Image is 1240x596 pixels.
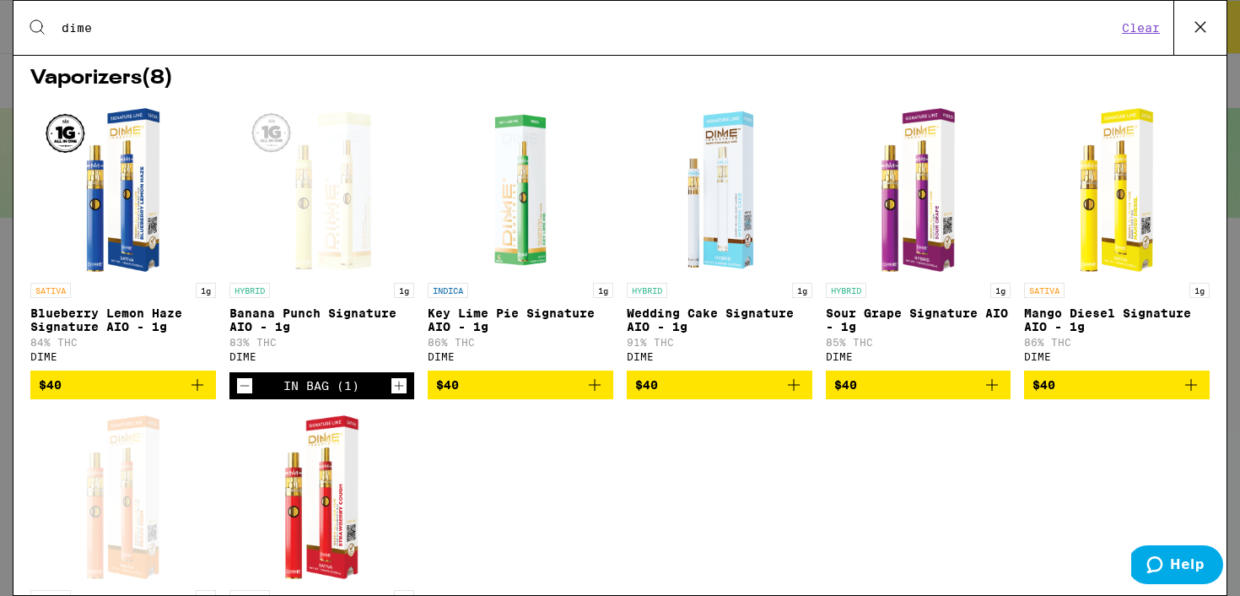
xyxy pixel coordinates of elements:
p: 1g [196,283,216,298]
p: HYBRID [627,283,667,298]
p: HYBRID [826,283,866,298]
span: $40 [436,378,459,392]
input: Search for products & categories [61,20,1117,35]
p: HYBRID [229,283,270,298]
div: DIME [1024,351,1210,362]
button: Add to bag [428,371,613,399]
div: DIME [428,351,613,362]
img: DIME - Sour Grape Signature AIO - 1g [871,106,966,274]
p: 1g [990,283,1011,298]
a: Open page for Sour Grape Signature AIO - 1g from DIME [826,106,1011,371]
p: 91% THC [627,337,812,348]
p: 85% THC [826,337,1011,348]
div: DIME [229,351,415,362]
div: DIME [826,351,1011,362]
div: DIME [30,351,216,362]
p: Blueberry Lemon Haze Signature AIO - 1g [30,306,216,333]
img: DIME - Key Lime Pie Signature AIO - 1g [436,106,605,274]
button: Clear [1117,20,1165,35]
span: $40 [834,378,857,392]
p: 86% THC [428,337,613,348]
a: Open page for Blueberry Lemon Haze Signature AIO - 1g from DIME [30,106,216,371]
img: DIME - Mango Diesel Signature AIO - 1g [1070,106,1165,274]
button: Add to bag [30,371,216,399]
img: DIME - Strawberry Cough Signature AIO - 1g [274,413,369,582]
p: Key Lime Pie Signature AIO - 1g [428,306,613,333]
div: DIME [627,351,812,362]
p: Banana Punch Signature AIO - 1g [229,306,415,333]
button: Add to bag [627,371,812,399]
p: 1g [394,283,414,298]
span: $40 [1032,378,1055,392]
p: Mango Diesel Signature AIO - 1g [1024,306,1210,333]
p: Wedding Cake Signature AIO - 1g [627,306,812,333]
p: 83% THC [229,337,415,348]
p: SATIVA [1024,283,1065,298]
iframe: Opens a widget where you can find more information [1131,545,1223,588]
img: DIME - Wedding Cake Signature AIO - 1g [635,106,804,274]
span: $40 [635,378,658,392]
div: In Bag (1) [283,379,359,393]
button: Increment [391,377,407,394]
h2: Vaporizers ( 8 ) [30,68,1210,89]
img: DIME - Blueberry Lemon Haze Signature AIO - 1g [39,106,208,274]
button: Add to bag [826,371,1011,399]
a: Open page for Banana Punch Signature AIO - 1g from DIME [229,106,415,372]
p: SATIVA [30,283,71,298]
p: 1g [593,283,613,298]
a: Open page for Wedding Cake Signature AIO - 1g from DIME [627,106,812,371]
a: Open page for Mango Diesel Signature AIO - 1g from DIME [1024,106,1210,371]
button: Add to bag [1024,371,1210,399]
button: Decrement [236,377,253,394]
p: INDICA [428,283,468,298]
span: $40 [39,378,62,392]
p: 1g [1189,283,1210,298]
a: Open page for Key Lime Pie Signature AIO - 1g from DIME [428,106,613,371]
p: 84% THC [30,337,216,348]
p: 1g [792,283,812,298]
p: 86% THC [1024,337,1210,348]
p: Sour Grape Signature AIO - 1g [826,306,1011,333]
